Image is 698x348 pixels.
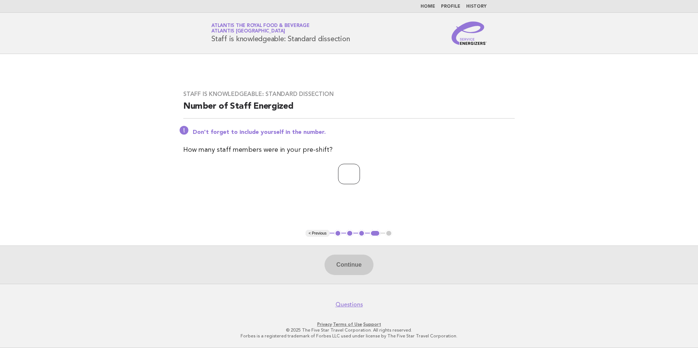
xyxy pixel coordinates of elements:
[421,4,435,9] a: Home
[183,101,515,119] h2: Number of Staff Energized
[335,301,363,308] a: Questions
[183,145,515,155] p: How many staff members were in your pre-shift?
[346,230,353,237] button: 2
[441,4,460,9] a: Profile
[333,322,362,327] a: Terms of Use
[211,29,285,34] span: Atlantis [GEOGRAPHIC_DATA]
[126,327,572,333] p: © 2025 The Five Star Travel Corporation. All rights reserved.
[211,24,350,43] h1: Staff is knowledgeable: Standard dissection
[466,4,487,9] a: History
[126,333,572,339] p: Forbes is a registered trademark of Forbes LLC used under license by The Five Star Travel Corpora...
[306,230,329,237] button: < Previous
[183,90,515,98] h3: Staff is knowledgeable: Standard dissection
[126,321,572,327] p: · ·
[370,230,380,237] button: 4
[211,23,310,34] a: Atlantis the Royal Food & BeverageAtlantis [GEOGRAPHIC_DATA]
[334,230,342,237] button: 1
[452,22,487,45] img: Service Energizers
[317,322,332,327] a: Privacy
[358,230,365,237] button: 3
[363,322,381,327] a: Support
[193,129,515,136] p: Don't forget to include yourself in the number.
